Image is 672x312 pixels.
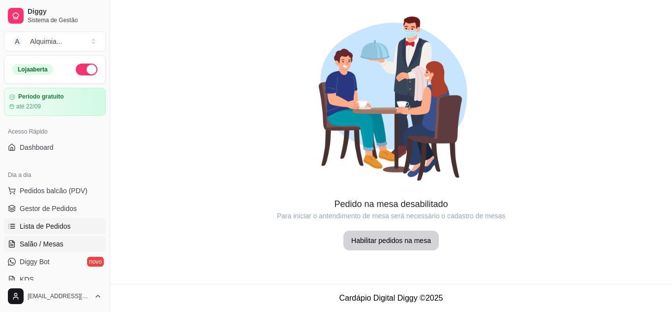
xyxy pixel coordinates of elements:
div: Loja aberta [12,64,53,75]
button: [EMAIL_ADDRESS][DOMAIN_NAME] [4,284,106,308]
article: Para iniciar o antendimento de mesa será necessário o cadastro de mesas [110,211,672,221]
a: Período gratuitoaté 22/09 [4,88,106,116]
a: Gestor de Pedidos [4,201,106,216]
button: Select a team [4,32,106,51]
article: até 22/09 [16,103,41,110]
span: [EMAIL_ADDRESS][DOMAIN_NAME] [28,292,90,300]
a: Salão / Mesas [4,236,106,252]
a: Lista de Pedidos [4,218,106,234]
button: Alterar Status [76,64,97,75]
span: Sistema de Gestão [28,16,102,24]
span: KDS [20,275,34,284]
span: A [12,36,22,46]
span: Diggy Bot [20,257,50,267]
article: Período gratuito [18,93,64,101]
div: Acesso Rápido [4,124,106,139]
a: KDS [4,272,106,287]
article: Pedido na mesa desabilitado [110,197,672,211]
a: Dashboard [4,139,106,155]
span: Diggy [28,7,102,16]
footer: Cardápio Digital Diggy © 2025 [110,284,672,312]
span: Gestor de Pedidos [20,204,77,213]
a: Diggy Botnovo [4,254,106,270]
a: DiggySistema de Gestão [4,4,106,28]
button: Habilitar pedidos na mesa [343,231,439,250]
button: Pedidos balcão (PDV) [4,183,106,199]
span: Lista de Pedidos [20,221,71,231]
div: Dia a dia [4,167,106,183]
span: Dashboard [20,142,54,152]
div: Alquimia ... [30,36,62,46]
span: Salão / Mesas [20,239,63,249]
span: Pedidos balcão (PDV) [20,186,88,196]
